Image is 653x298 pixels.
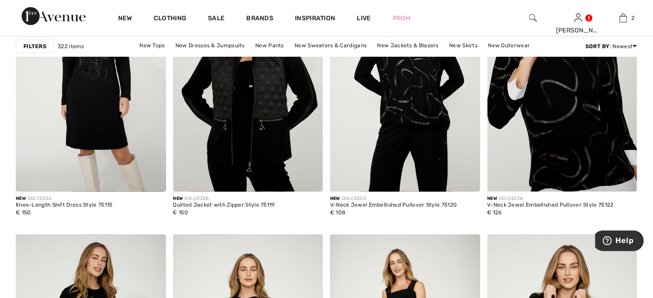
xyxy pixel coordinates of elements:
[251,40,289,51] a: New Pants
[171,40,249,51] a: New Dresses & Jumpsuits
[445,40,482,51] a: New Skirts
[173,202,275,208] div: Quilted Jacket with Zipper Style 75119
[330,202,457,208] div: V-Neck Jewel Embellished Pullover Style 75120
[173,209,189,216] span: € 150
[357,14,371,23] a: Live
[118,14,132,24] a: New
[575,13,582,23] img: My Info
[330,209,346,216] span: € 108
[16,196,26,201] span: New
[247,14,274,24] a: Brands
[487,202,614,208] div: V-Neck Jewel Embellished Pullover Style 75122
[173,196,183,201] span: New
[330,196,340,201] span: New
[373,40,443,51] a: New Jackets & Blazers
[487,195,614,202] div: DOLCEZZA
[575,14,582,22] a: Sign In
[16,202,113,208] div: Knee-Length Shift Dress Style 75115
[290,40,371,51] a: New Sweaters & Cardigans
[620,174,628,182] img: plus_v2.svg
[601,13,645,23] a: 2
[487,209,502,216] span: € 126
[173,195,275,202] div: DOLCEZZA
[595,230,644,253] iframe: Opens a widget where you can find more information
[208,14,225,24] a: Sale
[529,13,537,23] img: search the website
[16,209,31,216] span: € 150
[330,195,457,202] div: DOLCEZZA
[393,14,411,23] a: Prom
[556,26,600,35] div: [PERSON_NAME]
[135,40,169,51] a: New Tops
[22,7,86,25] img: 1ère Avenue
[23,42,46,50] strong: Filters
[620,13,627,23] img: My Bag
[632,14,635,22] span: 2
[16,195,113,202] div: DOLCEZZA
[487,196,497,201] span: New
[585,43,610,50] strong: Sort By
[154,14,186,24] a: Clothing
[58,42,84,50] span: 322 items
[295,14,335,24] span: Inspiration
[585,42,637,50] div: : Newest
[484,40,535,51] a: New Outerwear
